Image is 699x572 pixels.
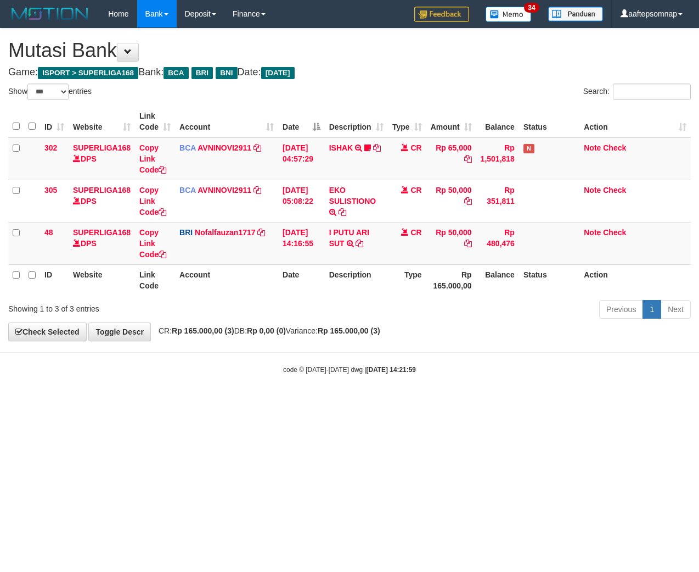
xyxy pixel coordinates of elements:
[175,264,278,296] th: Account
[179,186,196,195] span: BCA
[426,222,476,264] td: Rp 50,000
[329,143,353,152] a: ISHAK
[661,300,691,319] a: Next
[216,67,237,79] span: BNI
[175,106,278,137] th: Account: activate to sort column ascending
[73,143,131,152] a: SUPERLIGA168
[426,137,476,180] td: Rp 65,000
[410,228,421,237] span: CR
[599,300,643,319] a: Previous
[69,180,135,222] td: DPS
[613,84,691,100] input: Search:
[523,144,534,153] span: Has Note
[38,67,138,79] span: ISPORT > SUPERLIGA168
[172,326,234,335] strong: Rp 165.000,00 (3)
[603,186,626,195] a: Check
[579,106,691,137] th: Action: activate to sort column ascending
[464,197,472,206] a: Copy Rp 50,000 to clipboard
[464,154,472,163] a: Copy Rp 65,000 to clipboard
[524,3,539,13] span: 34
[69,106,135,137] th: Website: activate to sort column ascending
[198,143,251,152] a: AVNINOVI2911
[44,186,57,195] span: 305
[476,264,519,296] th: Balance
[519,264,579,296] th: Status
[8,323,87,341] a: Check Selected
[476,180,519,222] td: Rp 351,811
[464,239,472,248] a: Copy Rp 50,000 to clipboard
[388,264,426,296] th: Type
[603,143,626,152] a: Check
[139,228,166,259] a: Copy Link Code
[519,106,579,137] th: Status
[44,143,57,152] span: 302
[603,228,626,237] a: Check
[486,7,532,22] img: Button%20Memo.svg
[426,180,476,222] td: Rp 50,000
[410,143,421,152] span: CR
[44,228,53,237] span: 48
[253,186,261,195] a: Copy AVNINOVI2911 to clipboard
[179,228,193,237] span: BRI
[278,106,325,137] th: Date: activate to sort column descending
[257,228,265,237] a: Copy Nofalfauzan1717 to clipboard
[410,186,421,195] span: CR
[8,5,92,22] img: MOTION_logo.png
[40,264,69,296] th: ID
[135,106,175,137] th: Link Code: activate to sort column ascending
[318,326,380,335] strong: Rp 165.000,00 (3)
[579,264,691,296] th: Action
[414,7,469,22] img: Feedback.jpg
[164,67,188,79] span: BCA
[325,106,388,137] th: Description: activate to sort column ascending
[283,366,416,374] small: code © [DATE]-[DATE] dwg |
[247,326,286,335] strong: Rp 0,00 (0)
[584,228,601,237] a: Note
[179,143,196,152] span: BCA
[584,186,601,195] a: Note
[135,264,175,296] th: Link Code
[325,264,388,296] th: Description
[426,106,476,137] th: Amount: activate to sort column ascending
[426,264,476,296] th: Rp 165.000,00
[476,106,519,137] th: Balance
[8,67,691,78] h4: Game: Bank: Date:
[339,208,346,216] a: Copy EKO SULISTIONO to clipboard
[73,228,131,237] a: SUPERLIGA168
[8,299,283,314] div: Showing 1 to 3 of 3 entries
[642,300,661,319] a: 1
[40,106,69,137] th: ID: activate to sort column ascending
[8,40,691,62] h1: Mutasi Bank
[278,222,325,264] td: [DATE] 14:16:55
[73,186,131,195] a: SUPERLIGA168
[139,186,166,216] a: Copy Link Code
[476,137,519,180] td: Rp 1,501,818
[139,143,166,174] a: Copy Link Code
[261,67,295,79] span: [DATE]
[548,7,603,21] img: panduan.png
[195,228,255,237] a: Nofalfauzan1717
[278,137,325,180] td: [DATE] 04:57:29
[584,143,601,152] a: Note
[583,84,691,100] label: Search:
[278,180,325,222] td: [DATE] 05:08:22
[367,366,416,374] strong: [DATE] 14:21:59
[356,239,363,248] a: Copy I PUTU ARI SUT to clipboard
[388,106,426,137] th: Type: activate to sort column ascending
[329,228,369,248] a: I PUTU ARI SUT
[27,84,69,100] select: Showentries
[8,84,92,100] label: Show entries
[191,67,213,79] span: BRI
[198,186,251,195] a: AVNINOVI2911
[278,264,325,296] th: Date
[153,326,380,335] span: CR: DB: Variance:
[476,222,519,264] td: Rp 480,476
[253,143,261,152] a: Copy AVNINOVI2911 to clipboard
[88,323,151,341] a: Toggle Descr
[69,222,135,264] td: DPS
[329,186,376,206] a: EKO SULISTIONO
[69,137,135,180] td: DPS
[69,264,135,296] th: Website
[373,143,381,152] a: Copy ISHAK to clipboard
